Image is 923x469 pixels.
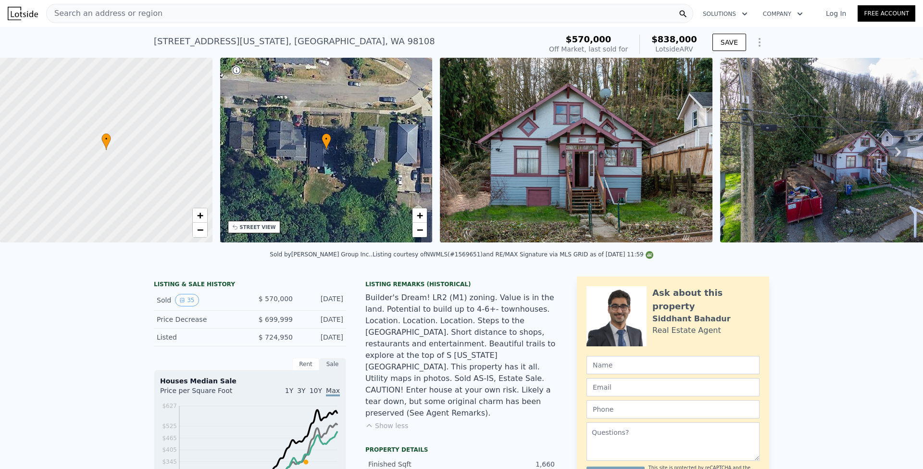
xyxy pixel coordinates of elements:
span: $ 699,999 [259,316,293,323]
div: Finished Sqft [368,459,461,469]
span: + [417,209,423,221]
button: Show less [365,421,408,431]
input: Email [586,378,760,396]
span: 10Y [310,387,322,394]
span: • [322,135,331,143]
div: Listing courtesy of NWMLS (#1569651) and RE/MAX Signature via MLS GRID as of [DATE] 11:59 [373,251,653,258]
span: $838,000 [651,34,697,44]
span: $570,000 [566,34,611,44]
input: Phone [586,400,760,418]
div: LISTING & SALE HISTORY [154,280,346,290]
div: Price Decrease [157,315,242,324]
span: $ 570,000 [259,295,293,303]
img: NWMLS Logo [646,251,653,259]
div: Real Estate Agent [652,325,721,336]
div: Siddhant Bahadur [652,313,731,325]
tspan: $405 [162,446,177,453]
div: [DATE] [300,315,343,324]
span: $ 724,950 [259,333,293,341]
span: Max [326,387,340,396]
div: Builder's Dream! LR2 (M1) zoning. Value is in the land. Potential to build up to 4-6+- townhouses... [365,292,558,419]
div: Price per Square Foot [160,386,250,401]
tspan: $345 [162,458,177,465]
a: Free Account [858,5,915,22]
div: Sold [157,294,242,306]
div: Rent [292,358,319,370]
img: Sale: 117879571 Parcel: 97885846 [440,58,712,242]
span: 1Y [285,387,293,394]
div: [STREET_ADDRESS][US_STATE] , [GEOGRAPHIC_DATA] , WA 98108 [154,35,435,48]
div: 1,660 [461,459,555,469]
img: Lotside [8,7,38,20]
span: • [101,135,111,143]
span: − [197,224,203,236]
span: + [197,209,203,221]
span: Search an address or region [47,8,162,19]
a: Zoom in [412,208,427,223]
tspan: $525 [162,423,177,430]
tspan: $465 [162,435,177,442]
span: − [417,224,423,236]
a: Zoom in [193,208,207,223]
div: • [101,133,111,150]
div: Off Market, last sold for [549,44,628,54]
button: Company [755,5,811,23]
span: 3Y [297,387,305,394]
div: Sale [319,358,346,370]
div: • [322,133,331,150]
input: Name [586,356,760,374]
button: View historical data [175,294,199,306]
div: Ask about this property [652,286,760,313]
div: STREET VIEW [240,224,276,231]
tspan: $627 [162,403,177,409]
div: Listing Remarks (Historical) [365,280,558,288]
a: Zoom out [412,223,427,237]
div: Sold by [PERSON_NAME] Group Inc. . [270,251,373,258]
div: Houses Median Sale [160,376,340,386]
div: Lotside ARV [651,44,697,54]
button: SAVE [712,34,746,51]
button: Solutions [695,5,755,23]
div: Property details [365,446,558,454]
div: [DATE] [300,294,343,306]
a: Zoom out [193,223,207,237]
button: Show Options [750,33,769,52]
a: Log In [814,9,858,18]
div: [DATE] [300,332,343,342]
div: Listed [157,332,242,342]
